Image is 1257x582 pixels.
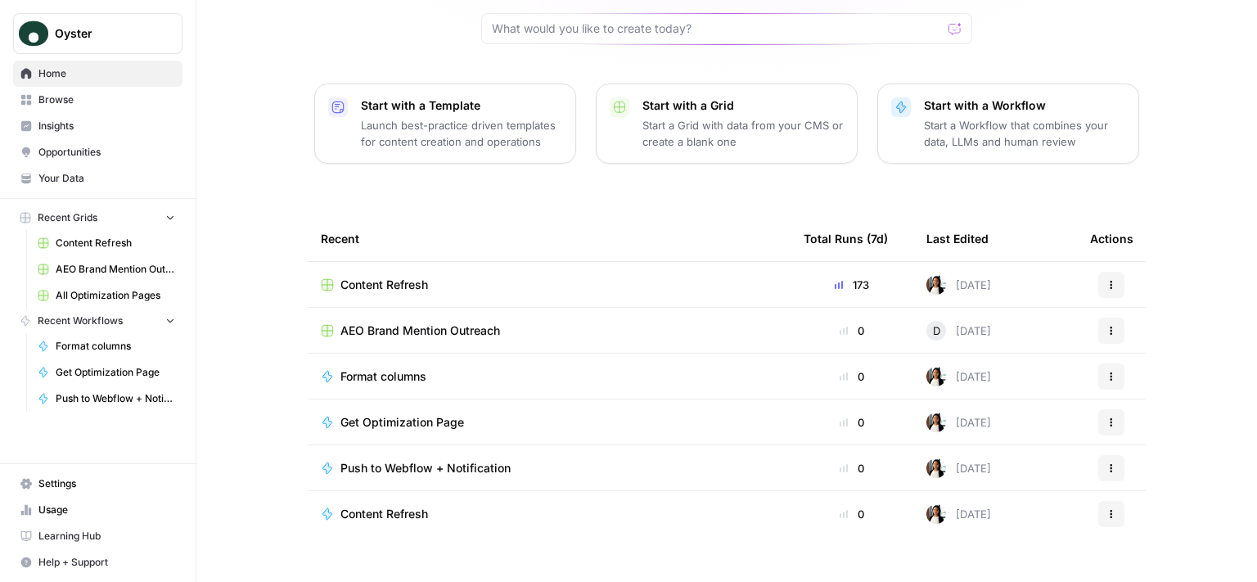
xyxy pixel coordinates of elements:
img: xqjo96fmx1yk2e67jao8cdkou4un [926,458,946,478]
span: Get Optimization Page [340,414,464,431]
a: All Optimization Pages [30,282,182,309]
a: Push to Webflow + Notification [30,386,182,412]
span: Browse [38,92,175,107]
a: Browse [13,87,182,113]
span: Get Optimization Page [56,365,175,380]
span: Oyster [55,25,154,42]
a: Get Optimization Page [30,359,182,386]
span: Recent Workflows [38,314,123,328]
span: Push to Webflow + Notification [340,460,511,476]
button: Start with a WorkflowStart a Workflow that combines your data, LLMs and human review [877,83,1139,164]
div: 173 [804,277,900,293]
div: Recent [321,216,777,261]
span: Your Data [38,171,175,186]
div: 0 [804,323,900,339]
img: Oyster Logo [19,19,48,48]
button: Help + Support [13,549,182,575]
a: Opportunities [13,139,182,165]
button: Recent Grids [13,205,182,230]
a: Format columns [321,368,777,385]
span: D [933,323,940,339]
a: Insights [13,113,182,139]
button: Start with a GridStart a Grid with data from your CMS or create a blank one [596,83,858,164]
div: [DATE] [926,367,991,386]
span: Insights [38,119,175,133]
a: Learning Hub [13,523,182,549]
span: AEO Brand Mention Outreach [56,262,175,277]
span: Content Refresh [340,277,428,293]
button: Recent Workflows [13,309,182,333]
span: All Optimization Pages [56,288,175,303]
div: [DATE] [926,504,991,524]
span: Home [38,66,175,81]
div: [DATE] [926,321,991,341]
a: Get Optimization Page [321,414,777,431]
span: Content Refresh [340,506,428,522]
a: Settings [13,471,182,497]
span: Help + Support [38,555,175,570]
span: Usage [38,503,175,517]
img: xqjo96fmx1yk2e67jao8cdkou4un [926,367,946,386]
a: Content Refresh [321,506,777,522]
div: 0 [804,506,900,522]
span: Push to Webflow + Notification [56,391,175,406]
p: Launch best-practice driven templates for content creation and operations [361,117,562,150]
img: xqjo96fmx1yk2e67jao8cdkou4un [926,413,946,432]
a: Your Data [13,165,182,192]
div: [DATE] [926,413,991,432]
div: 0 [804,368,900,385]
div: Total Runs (7d) [804,216,888,261]
span: Opportunities [38,145,175,160]
a: Format columns [30,333,182,359]
a: Usage [13,497,182,523]
a: AEO Brand Mention Outreach [30,256,182,282]
div: [DATE] [926,458,991,478]
div: Actions [1090,216,1133,261]
p: Start with a Grid [642,97,844,114]
a: Content Refresh [30,230,182,256]
span: Learning Hub [38,529,175,544]
div: Last Edited [926,216,989,261]
span: Format columns [56,339,175,354]
img: xqjo96fmx1yk2e67jao8cdkou4un [926,504,946,524]
span: Content Refresh [56,236,175,250]
button: Workspace: Oyster [13,13,182,54]
a: AEO Brand Mention Outreach [321,323,777,339]
p: Start with a Template [361,97,562,114]
input: What would you like to create today? [492,20,942,37]
p: Start with a Workflow [924,97,1125,114]
p: Start a Workflow that combines your data, LLMs and human review [924,117,1125,150]
a: Push to Webflow + Notification [321,460,777,476]
div: 0 [804,414,900,431]
button: Start with a TemplateLaunch best-practice driven templates for content creation and operations [314,83,576,164]
div: [DATE] [926,275,991,295]
span: Settings [38,476,175,491]
div: 0 [804,460,900,476]
span: AEO Brand Mention Outreach [340,323,500,339]
p: Start a Grid with data from your CMS or create a blank one [642,117,844,150]
span: Recent Grids [38,210,97,225]
a: Content Refresh [321,277,777,293]
span: Format columns [340,368,426,385]
a: Home [13,61,182,87]
img: xqjo96fmx1yk2e67jao8cdkou4un [926,275,946,295]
